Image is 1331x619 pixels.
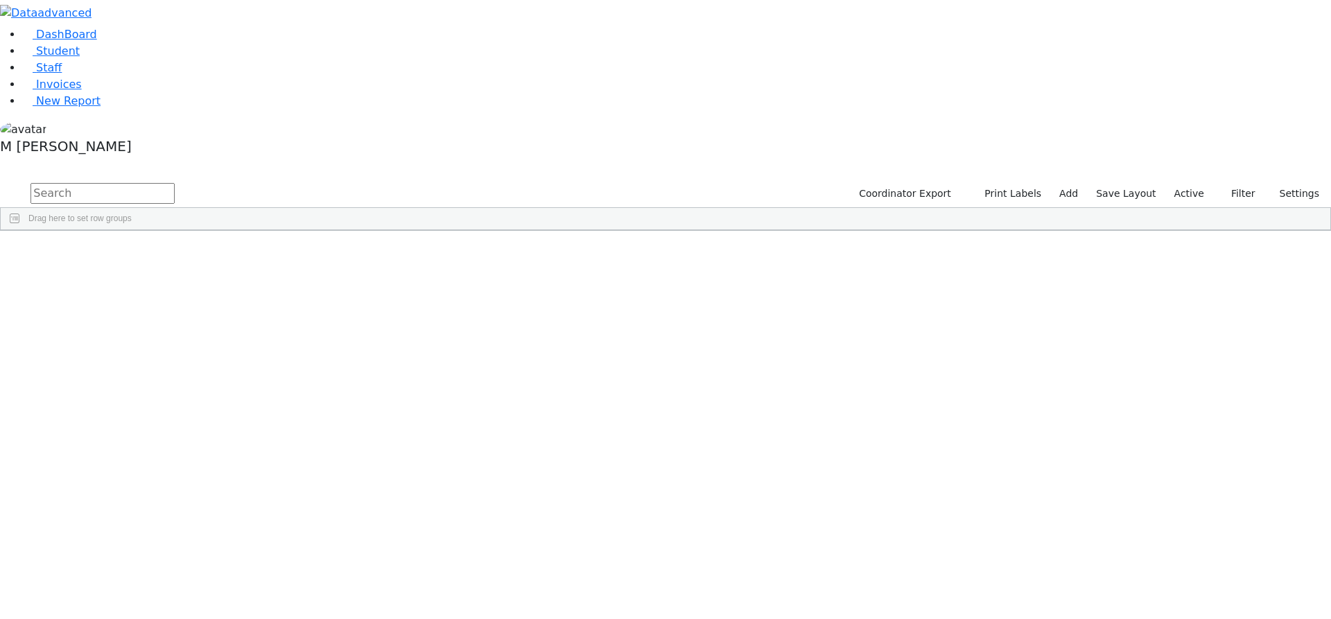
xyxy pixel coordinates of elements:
[28,213,132,223] span: Drag here to set row groups
[1090,183,1162,204] button: Save Layout
[36,78,82,91] span: Invoices
[1213,183,1262,204] button: Filter
[31,183,175,204] input: Search
[36,94,101,107] span: New Report
[22,44,80,58] a: Student
[22,61,62,74] a: Staff
[850,183,957,204] button: Coordinator Export
[22,94,101,107] a: New Report
[1168,183,1210,204] label: Active
[22,78,82,91] a: Invoices
[968,183,1047,204] button: Print Labels
[36,44,80,58] span: Student
[22,28,97,41] a: DashBoard
[1053,183,1084,204] a: Add
[1262,183,1325,204] button: Settings
[36,61,62,74] span: Staff
[36,28,97,41] span: DashBoard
